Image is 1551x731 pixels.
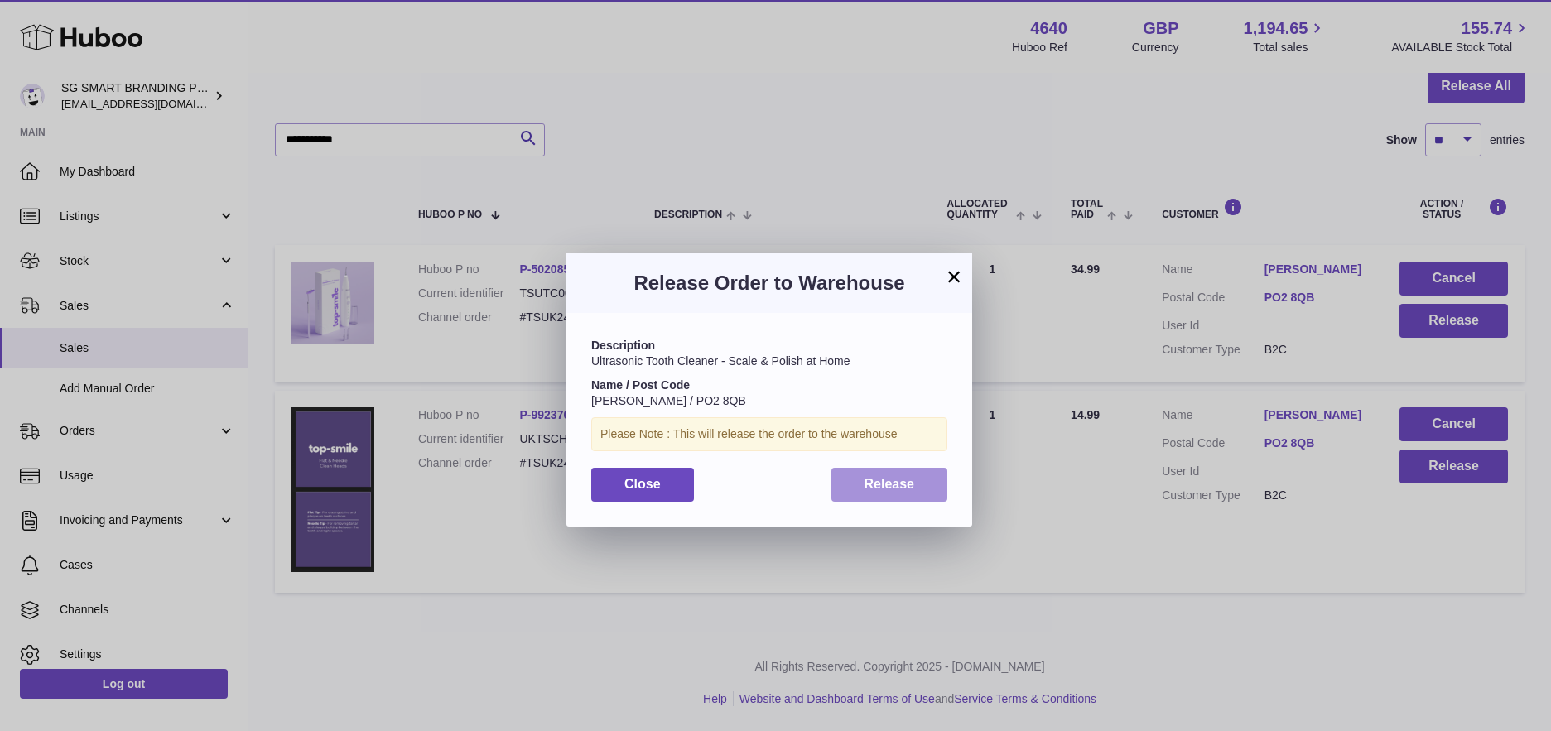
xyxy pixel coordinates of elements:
[591,378,690,392] strong: Name / Post Code
[591,394,746,407] span: [PERSON_NAME] / PO2 8QB
[591,339,655,352] strong: Description
[831,468,948,502] button: Release
[591,270,947,296] h3: Release Order to Warehouse
[591,354,850,368] span: Ultrasonic Tooth Cleaner - Scale & Polish at Home
[624,477,661,491] span: Close
[944,267,964,286] button: ×
[591,417,947,451] div: Please Note : This will release the order to the warehouse
[591,468,694,502] button: Close
[865,477,915,491] span: Release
